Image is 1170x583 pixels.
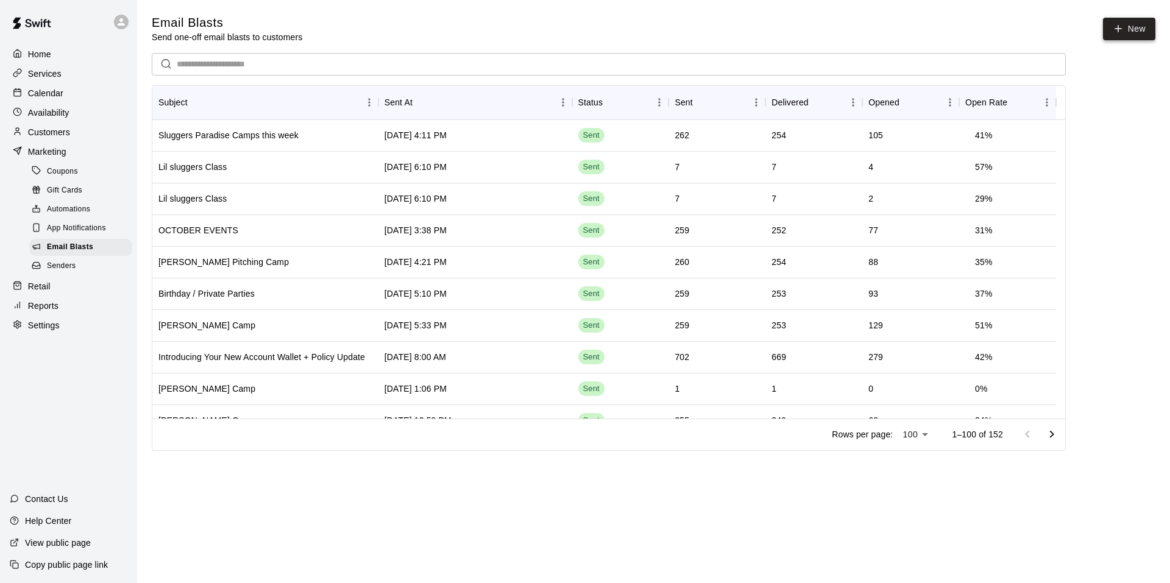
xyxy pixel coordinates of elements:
[675,161,679,173] div: 7
[158,414,255,426] div: Lil Sluggers Camp
[28,300,58,312] p: Reports
[868,193,873,205] div: 2
[25,537,91,549] p: View public page
[809,94,826,111] button: Sort
[868,414,878,426] div: 60
[952,428,1003,440] p: 1–100 of 152
[158,161,227,173] div: Lil sluggers Class
[25,559,108,571] p: Copy public page link
[675,224,689,236] div: 259
[188,94,205,111] button: Sort
[385,288,447,300] div: Sep 16 2025, 5:10 PM
[675,351,689,363] div: 702
[10,123,127,141] a: Customers
[28,146,66,158] p: Marketing
[29,162,137,181] a: Coupons
[29,182,132,199] div: Gift Cards
[47,222,106,235] span: App Notifications
[10,84,127,102] a: Calendar
[578,352,604,363] span: Sent
[385,256,447,268] div: Sep 25 2025, 4:21 PM
[158,85,188,119] div: Subject
[47,203,90,216] span: Automations
[360,93,378,111] button: Menu
[844,93,862,111] button: Menu
[25,493,68,505] p: Contact Us
[28,87,63,99] p: Calendar
[965,183,1002,215] td: 29 %
[771,319,786,331] div: 253
[1040,422,1064,447] button: Go to next page
[771,193,776,205] div: 7
[868,288,878,300] div: 93
[693,94,710,111] button: Sort
[868,319,883,331] div: 129
[747,93,765,111] button: Menu
[10,143,127,161] a: Marketing
[29,163,132,180] div: Coupons
[385,129,447,141] div: Oct 8 2025, 4:11 PM
[578,193,604,205] span: Sent
[771,414,786,426] div: 249
[832,428,893,440] p: Rows per page:
[868,129,883,141] div: 105
[47,241,93,253] span: Email Blasts
[898,426,932,443] div: 100
[578,225,604,236] span: Sent
[1007,94,1024,111] button: Sort
[10,297,127,315] div: Reports
[158,193,227,205] div: Lil sluggers Class
[765,85,862,119] div: Delivered
[572,85,669,119] div: Status
[158,288,255,300] div: Birthday / Private Parties
[603,94,620,111] button: Sort
[158,383,255,395] div: Lil Sluggers Camp
[10,104,127,122] a: Availability
[25,515,71,527] p: Help Center
[965,309,1002,342] td: 51 %
[578,288,604,300] span: Sent
[10,277,127,295] div: Retail
[28,280,51,292] p: Retail
[965,341,1002,373] td: 42 %
[771,256,786,268] div: 254
[29,200,137,219] a: Automations
[868,85,899,119] div: Opened
[28,107,69,119] p: Availability
[158,129,299,141] div: Sluggers Paradise Camps this week
[29,257,137,276] a: Senders
[578,415,604,426] span: Sent
[868,161,873,173] div: 4
[47,260,76,272] span: Senders
[152,85,378,119] div: Subject
[385,319,447,331] div: Sep 9 2025, 5:33 PM
[868,256,878,268] div: 88
[10,316,127,334] div: Settings
[668,85,765,119] div: Sent
[385,224,447,236] div: Sep 30 2025, 3:38 PM
[675,256,689,268] div: 260
[578,85,603,119] div: Status
[675,414,689,426] div: 255
[29,181,137,200] a: Gift Cards
[862,85,959,119] div: Opened
[965,85,1007,119] div: Open Rate
[771,129,786,141] div: 254
[899,94,916,111] button: Sort
[10,65,127,83] a: Services
[868,224,878,236] div: 77
[29,219,137,238] a: App Notifications
[675,288,689,300] div: 259
[385,85,413,119] div: Sent At
[868,351,883,363] div: 279
[675,383,679,395] div: 1
[28,68,62,80] p: Services
[378,85,572,119] div: Sent At
[578,383,604,395] span: Sent
[385,193,447,205] div: Oct 1 2025, 6:10 PM
[965,373,998,405] td: 0%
